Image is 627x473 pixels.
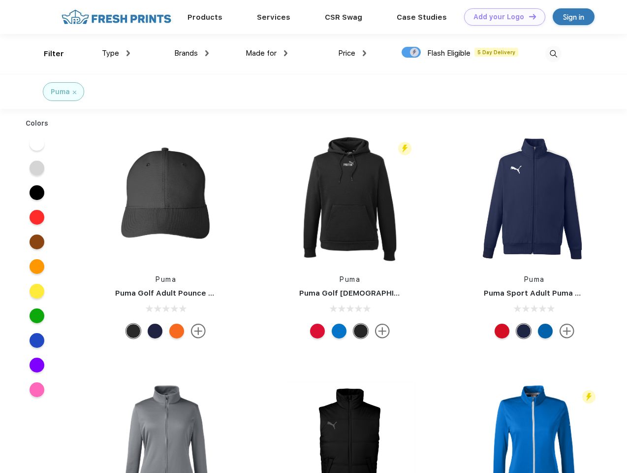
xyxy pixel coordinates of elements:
div: Colors [18,118,56,129]
div: Lapis Blue [538,324,553,338]
img: dropdown.png [126,50,130,56]
a: Sign in [553,8,595,25]
img: dropdown.png [284,50,287,56]
img: DT [529,14,536,19]
a: Puma [524,275,545,283]
div: Peacoat [516,324,531,338]
img: dropdown.png [363,50,366,56]
div: Puma Black [126,324,141,338]
div: Puma [51,87,70,97]
div: Vibrant Orange [169,324,184,338]
div: Filter [44,48,64,60]
a: CSR Swag [325,13,362,22]
span: 5 Day Delivery [474,48,518,57]
div: Sign in [563,11,584,23]
img: func=resize&h=266 [100,134,231,265]
span: Brands [174,49,198,58]
div: Puma Black [353,324,368,338]
img: func=resize&h=266 [469,134,600,265]
a: Puma [156,275,176,283]
div: Lapis Blue [332,324,346,338]
img: flash_active_toggle.svg [398,142,411,155]
img: more.svg [560,324,574,338]
img: dropdown.png [205,50,209,56]
img: func=resize&h=266 [284,134,415,265]
a: Puma Golf Adult Pounce Adjustable Cap [115,289,266,298]
div: High Risk Red [310,324,325,338]
a: Products [188,13,222,22]
img: desktop_search.svg [545,46,562,62]
a: Services [257,13,290,22]
span: Made for [246,49,277,58]
a: Puma Golf [DEMOGRAPHIC_DATA]' Icon Golf Polo [299,289,482,298]
span: Flash Eligible [427,49,470,58]
img: flash_active_toggle.svg [582,390,596,404]
img: fo%20logo%202.webp [59,8,174,26]
img: filter_cancel.svg [73,91,76,94]
img: more.svg [375,324,390,338]
div: High Risk Red [495,324,509,338]
div: Peacoat [148,324,162,338]
span: Price [338,49,355,58]
a: Puma [340,275,360,283]
div: Add your Logo [473,13,524,21]
img: more.svg [191,324,206,338]
span: Type [102,49,119,58]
